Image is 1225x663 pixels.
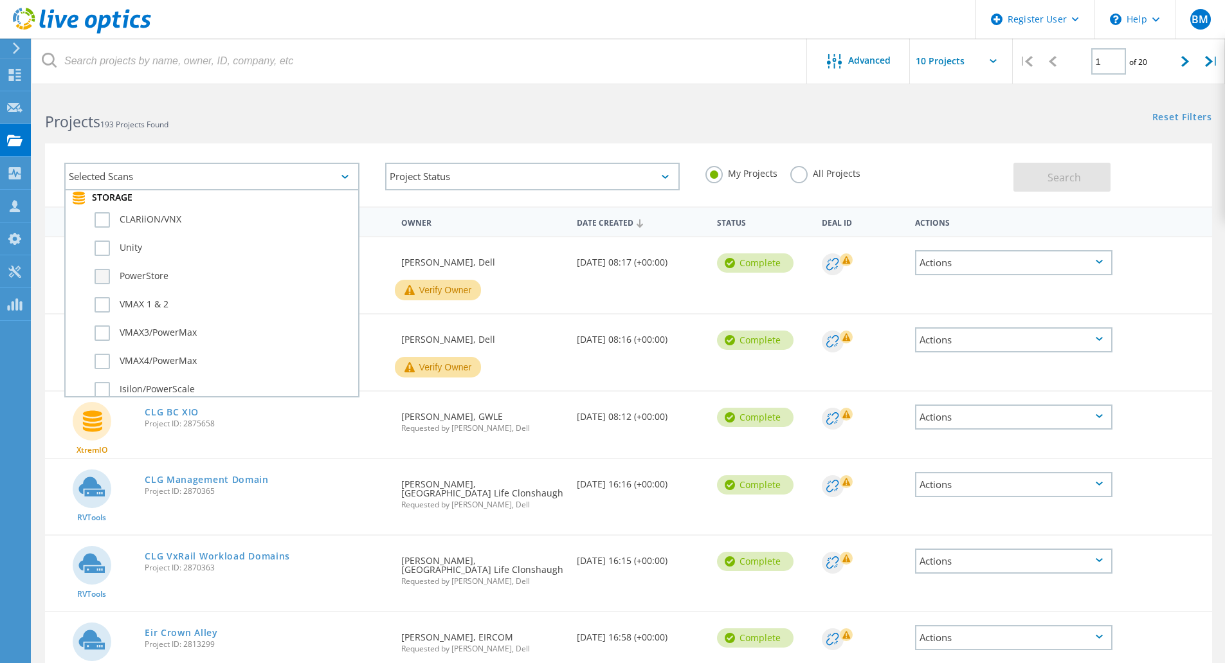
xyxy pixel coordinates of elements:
[64,163,359,190] div: Selected Scans
[570,210,711,234] div: Date Created
[395,392,570,445] div: [PERSON_NAME], GWLE
[909,210,1119,233] div: Actions
[1152,113,1212,123] a: Reset Filters
[385,163,680,190] div: Project Status
[95,325,352,341] label: VMAX3/PowerMax
[95,269,352,284] label: PowerStore
[1129,57,1147,68] span: of 20
[145,420,388,428] span: Project ID: 2875658
[815,210,909,233] div: Deal Id
[145,487,388,495] span: Project ID: 2870365
[570,237,711,280] div: [DATE] 08:17 (+00:00)
[915,327,1112,352] div: Actions
[95,241,352,256] label: Unity
[395,536,570,598] div: [PERSON_NAME], [GEOGRAPHIC_DATA] Life Clonshaugh
[401,645,563,653] span: Requested by [PERSON_NAME], Dell
[717,408,794,427] div: Complete
[717,331,794,350] div: Complete
[717,253,794,273] div: Complete
[77,514,106,522] span: RVTools
[915,404,1112,430] div: Actions
[395,459,570,522] div: [PERSON_NAME], [GEOGRAPHIC_DATA] Life Clonshaugh
[1013,163,1111,192] button: Search
[717,475,794,495] div: Complete
[401,577,563,585] span: Requested by [PERSON_NAME], Dell
[401,501,563,509] span: Requested by [PERSON_NAME], Dell
[401,424,563,432] span: Requested by [PERSON_NAME], Dell
[915,625,1112,650] div: Actions
[717,628,794,648] div: Complete
[395,280,481,300] button: Verify Owner
[145,628,218,637] a: Eir Crown Alley
[570,459,711,502] div: [DATE] 16:16 (+00:00)
[570,392,711,434] div: [DATE] 08:12 (+00:00)
[915,472,1112,497] div: Actions
[711,210,815,233] div: Status
[145,475,269,484] a: CLG Management Domain
[570,536,711,578] div: [DATE] 16:15 (+00:00)
[1192,14,1208,24] span: BM
[395,237,570,280] div: [PERSON_NAME], Dell
[915,250,1112,275] div: Actions
[395,210,570,233] div: Owner
[705,166,777,178] label: My Projects
[145,564,388,572] span: Project ID: 2870363
[77,590,106,598] span: RVTools
[45,111,100,132] b: Projects
[77,446,107,454] span: XtremIO
[1110,14,1121,25] svg: \n
[570,314,711,357] div: [DATE] 08:16 (+00:00)
[1013,39,1039,84] div: |
[32,39,808,84] input: Search projects by name, owner, ID, company, etc
[100,119,168,130] span: 193 Projects Found
[570,612,711,655] div: [DATE] 16:58 (+00:00)
[145,552,290,561] a: CLG VxRail Workload Domains
[145,408,199,417] a: CLG BC XIO
[915,549,1112,574] div: Actions
[395,357,481,377] button: Verify Owner
[95,382,352,397] label: Isilon/PowerScale
[790,166,860,178] label: All Projects
[95,297,352,313] label: VMAX 1 & 2
[1199,39,1225,84] div: |
[145,640,388,648] span: Project ID: 2813299
[72,192,352,204] div: Storage
[95,212,352,228] label: CLARiiON/VNX
[717,552,794,571] div: Complete
[848,56,891,65] span: Advanced
[95,354,352,369] label: VMAX4/PowerMax
[395,314,570,357] div: [PERSON_NAME], Dell
[1048,170,1081,185] span: Search
[13,27,151,36] a: Live Optics Dashboard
